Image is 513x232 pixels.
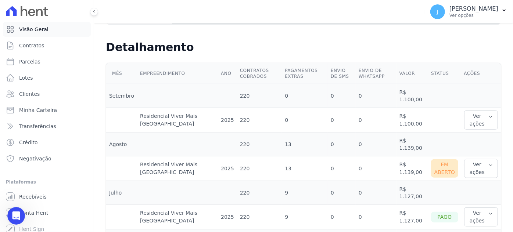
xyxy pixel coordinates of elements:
[431,212,458,222] div: Pago
[19,139,38,146] span: Crédito
[19,74,33,81] span: Lotes
[282,84,328,108] td: 0
[54,76,141,92] div: Olá bom dia [PERSON_NAME]
[12,155,56,159] div: Operator • Há 2min
[356,133,397,156] td: 0
[19,123,56,130] span: Transferências
[397,133,428,156] td: R$ 1.139,00
[328,205,356,229] td: 0
[137,156,218,181] td: Residencial Viver Mais [GEOGRAPHIC_DATA]
[3,151,91,166] a: Negativação
[397,156,428,181] td: R$ 1.139,00
[328,108,356,133] td: 0
[126,173,138,185] button: Enviar uma mensagem
[282,205,328,229] td: 9
[237,181,282,205] td: 220
[35,176,41,182] button: Upload do anexo
[137,108,218,133] td: Residencial Viver Mais [GEOGRAPHIC_DATA]
[397,63,428,84] th: Valor
[3,87,91,101] a: Clientes
[464,110,498,130] button: Ver ações
[218,156,237,181] td: 2025
[356,63,397,84] th: Envio de Whatsapp
[282,108,328,133] td: 0
[3,135,91,150] a: Crédito
[6,76,141,98] div: Josiane diz…
[11,176,17,182] button: Selecionador de Emoji
[356,205,397,229] td: 0
[237,84,282,108] td: 220
[6,98,141,170] div: Operator diz…
[12,117,112,130] b: [PERSON_NAME][EMAIL_ADDRESS][DOMAIN_NAME]
[23,176,29,182] button: Selecionador de GIF
[218,205,237,229] td: 2025
[19,155,51,162] span: Negativação
[282,133,328,156] td: 13
[397,108,428,133] td: R$ 1.100,00
[282,181,328,205] td: 9
[397,181,428,205] td: R$ 1.127,00
[218,108,237,133] td: 2025
[12,12,105,40] b: necessária para que suas operações continuem acontecendo da melhor forma possível
[3,206,91,220] a: Conta Hent
[106,41,501,54] h2: Detalhamento
[12,12,115,55] div: Essa atualização é e assegurar que a organização aproveite ao máximo os benefícios da nova Conta ...
[129,3,142,16] div: Fechar
[19,42,44,49] span: Contratos
[328,84,356,108] td: 0
[328,63,356,84] th: Envio de SMS
[42,9,93,17] p: Menos de 30 minutos
[237,205,282,229] td: 220
[356,181,397,205] td: 0
[424,1,513,22] button: J [PERSON_NAME] Ver opções
[36,4,50,9] h1: Hent
[3,38,91,53] a: Contratos
[3,103,91,117] a: Minha Carteira
[47,176,53,182] button: Start recording
[106,133,137,156] td: Agosto
[431,159,458,178] div: Em Aberto
[461,63,501,84] th: Ações
[19,193,47,200] span: Recebíveis
[19,209,48,217] span: Conta Hent
[115,3,129,17] button: Início
[3,119,91,134] a: Transferências
[18,142,80,148] b: menos de 30 minutos
[464,159,498,178] button: Ver ações
[6,160,141,173] textarea: Envie uma mensagem...
[19,90,40,98] span: Clientes
[328,133,356,156] td: 0
[3,70,91,85] a: Lotes
[137,205,218,229] td: Residencial Viver Mais [GEOGRAPHIC_DATA]
[6,98,121,154] div: Você receberá respostas aqui e no seu e-mail:✉️[PERSON_NAME][EMAIL_ADDRESS][DOMAIN_NAME]Nosso tem...
[12,58,115,66] div: Estamos te esperando! 🚀
[60,80,135,88] div: Olá bom dia [PERSON_NAME]
[237,133,282,156] td: 220
[428,63,461,84] th: Status
[237,156,282,181] td: 220
[7,207,25,225] iframe: Intercom live chat
[106,181,137,205] td: Julho
[464,207,498,226] button: Ver ações
[106,84,137,108] td: Setembro
[397,84,428,108] td: R$ 1.100,00
[19,26,49,33] span: Visão Geral
[437,9,438,14] span: J
[19,106,57,114] span: Minha Carteira
[356,108,397,133] td: 0
[237,63,282,84] th: Contratos cobrados
[106,63,137,84] th: Mês
[449,12,498,18] p: Ver opções
[328,181,356,205] td: 0
[137,63,218,84] th: Empreendimento
[19,58,40,65] span: Parcelas
[218,63,237,84] th: Ano
[5,3,19,17] button: go back
[449,5,498,12] p: [PERSON_NAME]
[12,102,115,131] div: Você receberá respostas aqui e no seu e-mail: ✉️
[356,156,397,181] td: 0
[6,178,88,186] div: Plataformas
[397,205,428,229] td: R$ 1.127,00
[3,22,91,37] a: Visão Geral
[282,63,328,84] th: Pagamentos extras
